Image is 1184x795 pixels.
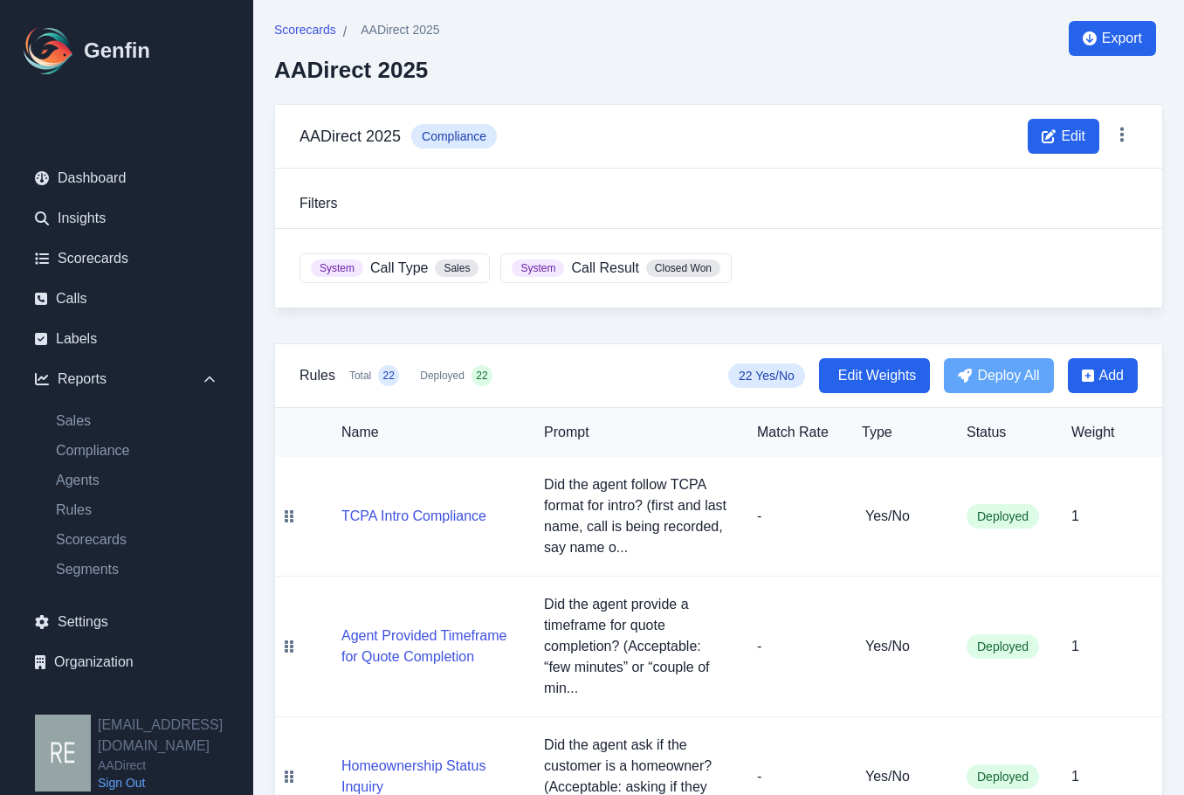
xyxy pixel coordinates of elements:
p: - [757,636,834,657]
h5: Yes/No [865,766,939,787]
h3: Filters [299,193,1138,214]
a: Labels [21,321,232,356]
button: Edit [1028,119,1099,154]
a: Organization [21,645,232,680]
span: Edit Weights [838,365,917,386]
span: Call Type [370,258,428,279]
span: Scorecards [274,21,336,38]
th: Type [848,408,953,457]
span: 22 [383,369,395,383]
button: Export [1069,21,1156,56]
h5: Yes/No [865,636,939,657]
button: TCPA Intro Compliance [341,506,486,527]
span: Deployed [967,504,1039,529]
a: Segments [42,559,232,580]
span: AADirect [98,757,253,774]
span: Deployed [420,369,465,383]
a: Dashboard [21,161,232,196]
button: Agent Provided Timeframe for Quote Completion [341,626,516,667]
button: Add [1068,358,1138,393]
h5: Yes/No [865,506,939,527]
button: Edit Weights [819,358,931,393]
img: resqueda@aadirect.com [35,715,91,792]
h3: Rules [299,365,335,386]
span: 1 [1071,508,1079,523]
div: Reports [21,362,232,397]
span: 22 Yes/No [728,363,805,388]
button: Deploy All [944,358,1053,393]
th: Prompt [530,408,743,457]
span: System [512,259,564,277]
a: Sign Out [98,774,253,792]
a: Rules [42,500,232,521]
a: Settings [21,605,232,639]
span: Deployed [967,634,1039,659]
span: 1 [1071,769,1079,784]
span: Call Result [571,258,638,279]
span: Deployed [967,764,1039,789]
img: Logo [21,23,77,79]
p: - [757,506,834,527]
th: Status [953,408,1057,457]
span: Deploy All [977,365,1039,386]
a: Scorecards [42,529,232,550]
span: / [343,22,347,43]
th: Name [303,408,530,457]
h2: AADirect 2025 [274,57,440,83]
span: Add [1099,365,1124,386]
p: - [757,766,834,787]
a: Agent Provided Timeframe for Quote Completion [341,649,516,664]
a: Scorecards [274,21,336,43]
p: Did the agent follow TCPA format for intro? (first and last name, call is being recorded, say nam... [544,474,729,558]
span: Closed Won [646,259,720,277]
a: Scorecards [21,241,232,276]
a: Compliance [42,440,232,461]
span: System [311,259,363,277]
a: Sales [42,411,232,432]
a: TCPA Intro Compliance [341,508,486,523]
span: 22 [476,369,487,383]
a: Homeownership Status Inquiry [341,779,516,794]
span: Export [1102,28,1142,49]
span: Edit [1061,126,1085,147]
span: 1 [1071,639,1079,653]
span: Sales [435,259,478,277]
th: Weight [1057,408,1162,457]
a: Calls [21,281,232,316]
a: Insights [21,201,232,236]
h1: Genfin [84,37,150,65]
span: AADirect 2025 [361,21,439,38]
h2: [EMAIL_ADDRESS][DOMAIN_NAME] [98,715,253,757]
th: Match Rate [743,408,848,457]
a: Agents [42,470,232,491]
p: Did the agent provide a timeframe for quote completion? (Acceptable: “few minutes” or “couple of ... [544,594,729,699]
span: Compliance [411,124,497,149]
h3: AADirect 2025 [299,124,401,149]
span: Total [349,369,371,383]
